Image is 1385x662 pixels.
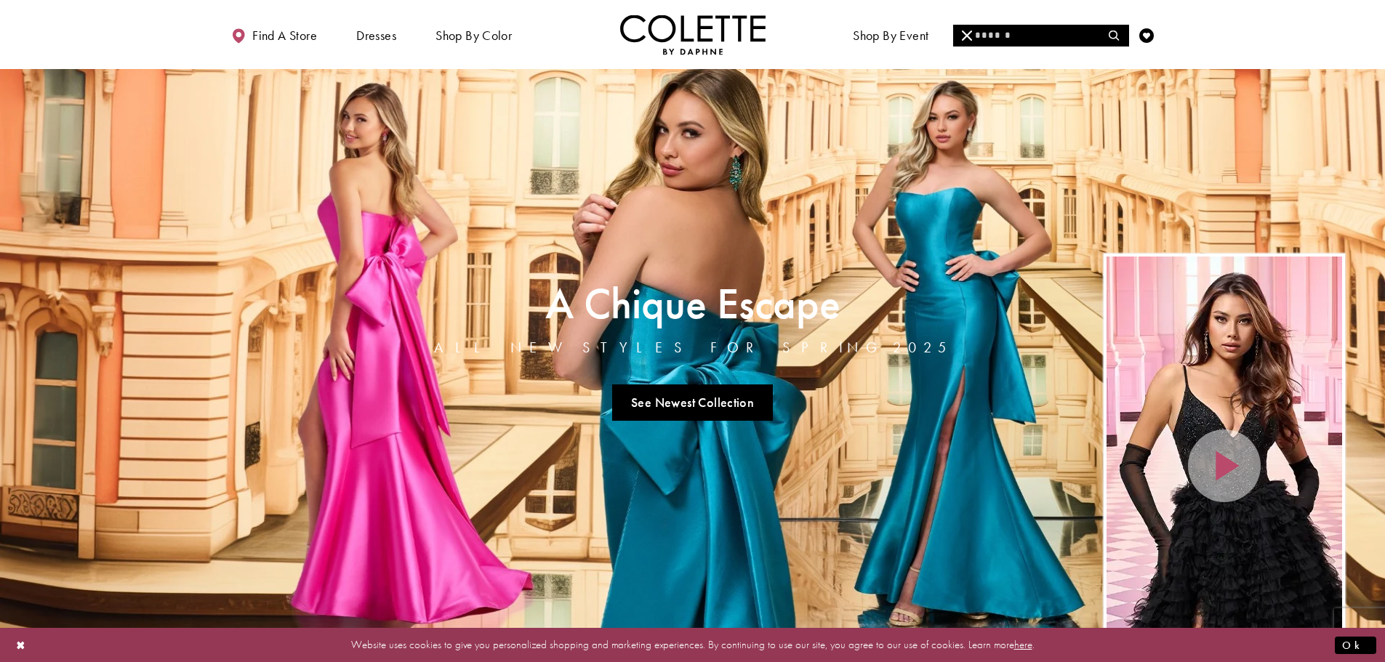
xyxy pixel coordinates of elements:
[1014,637,1032,652] a: here
[1104,15,1125,55] a: Toggle search
[356,28,396,43] span: Dresses
[432,15,515,55] span: Shop by color
[953,25,1129,47] div: Search form
[430,379,956,427] ul: Slider Links
[105,635,1280,655] p: Website uses cookies to give you personalized shopping and marketing experiences. By continuing t...
[953,25,981,47] button: Close Search
[620,15,766,55] a: Visit Home Page
[228,15,321,55] a: Find a store
[1100,25,1128,47] button: Submit Search
[9,632,33,658] button: Close Dialog
[965,15,1072,55] a: Meet the designer
[853,28,928,43] span: Shop By Event
[435,28,512,43] span: Shop by color
[620,15,766,55] img: Colette by Daphne
[849,15,932,55] span: Shop By Event
[1335,636,1376,654] button: Submit Dialog
[1136,15,1157,55] a: Check Wishlist
[953,25,1128,47] input: Search
[353,15,400,55] span: Dresses
[252,28,317,43] span: Find a store
[612,384,774,421] a: See Newest Collection A Chique Escape All New Styles For Spring 2025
